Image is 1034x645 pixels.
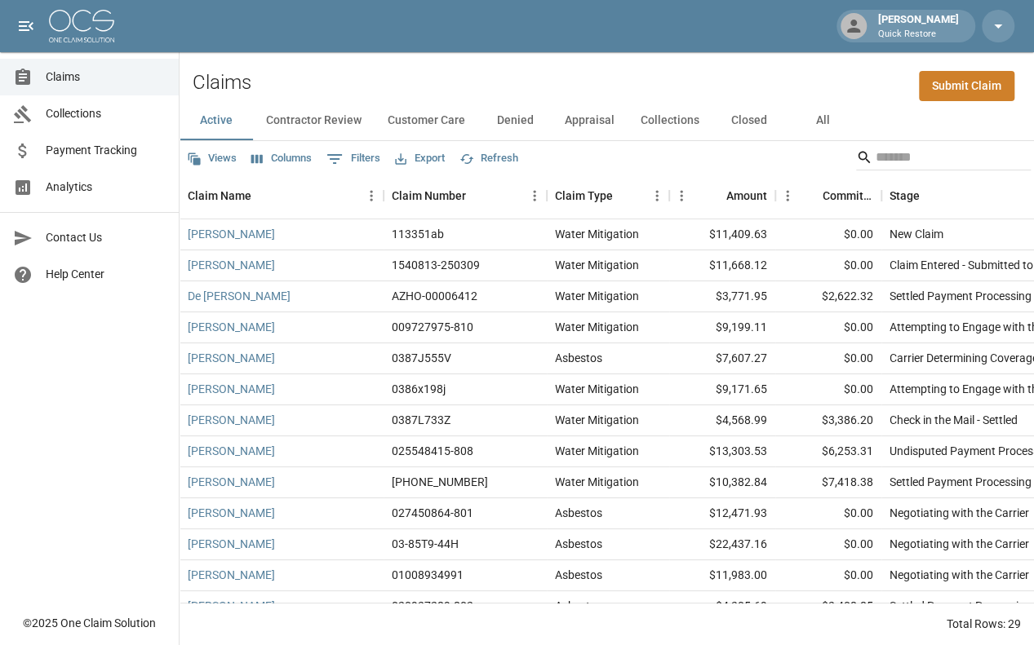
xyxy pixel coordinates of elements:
[466,184,489,207] button: Sort
[775,405,881,436] div: $3,386.20
[552,101,628,140] button: Appraisal
[180,101,1034,140] div: dynamic tabs
[555,226,639,242] div: Water Mitigation
[775,529,881,560] div: $0.00
[555,381,639,397] div: Water Mitigation
[890,474,1032,490] div: Settled Payment Processing
[188,536,275,552] a: [PERSON_NAME]
[555,598,602,614] div: Asbestos
[669,173,775,219] div: Amount
[188,226,275,242] a: [PERSON_NAME]
[669,312,775,343] div: $9,199.11
[890,567,1029,583] div: Negotiating with the Carrier
[669,250,775,281] div: $11,668.12
[555,257,639,273] div: Water Mitigation
[555,443,639,459] div: Water Mitigation
[703,184,726,207] button: Sort
[555,474,639,490] div: Water Mitigation
[669,183,694,208] button: Menu
[322,146,384,172] button: Show filters
[188,350,275,366] a: [PERSON_NAME]
[775,173,881,219] div: Committed Amount
[253,101,375,140] button: Contractor Review
[775,560,881,591] div: $0.00
[669,560,775,591] div: $11,983.00
[555,412,639,428] div: Water Mitigation
[919,71,1014,101] a: Submit Claim
[188,505,275,521] a: [PERSON_NAME]
[775,436,881,467] div: $6,253.31
[392,598,473,614] div: 020937289-802
[775,467,881,498] div: $7,418.38
[669,498,775,529] div: $12,471.93
[46,179,166,196] span: Analytics
[392,173,466,219] div: Claim Number
[856,144,1031,174] div: Search
[522,183,547,208] button: Menu
[775,250,881,281] div: $0.00
[188,257,275,273] a: [PERSON_NAME]
[46,266,166,283] span: Help Center
[183,146,241,171] button: Views
[800,184,823,207] button: Sort
[775,374,881,405] div: $0.00
[555,173,613,219] div: Claim Type
[669,374,775,405] div: $9,171.65
[392,505,473,521] div: 027450864-801
[555,288,639,304] div: Water Mitigation
[392,567,464,583] div: 01008934991
[775,183,800,208] button: Menu
[872,11,965,41] div: [PERSON_NAME]
[188,412,275,428] a: [PERSON_NAME]
[359,183,384,208] button: Menu
[669,467,775,498] div: $10,382.84
[786,101,859,140] button: All
[712,101,786,140] button: Closed
[669,591,775,622] div: $4,305.69
[188,173,251,219] div: Claim Name
[392,536,459,552] div: 03-85T9-44H
[392,257,480,273] div: 1540813-250309
[669,281,775,312] div: $3,771.95
[46,229,166,246] span: Contact Us
[392,226,444,242] div: 113351ab
[775,498,881,529] div: $0.00
[555,536,602,552] div: Asbestos
[188,443,275,459] a: [PERSON_NAME]
[46,105,166,122] span: Collections
[669,436,775,467] div: $13,303.53
[726,173,767,219] div: Amount
[188,288,291,304] a: De [PERSON_NAME]
[247,146,316,171] button: Select columns
[46,68,166,86] span: Claims
[251,184,274,207] button: Sort
[188,474,275,490] a: [PERSON_NAME]
[46,142,166,159] span: Payment Tracking
[392,288,477,304] div: AZHO-00006412
[669,529,775,560] div: $22,437.16
[628,101,712,140] button: Collections
[890,226,943,242] div: New Claim
[920,184,943,207] button: Sort
[384,173,547,219] div: Claim Number
[392,319,473,335] div: 009727975-810
[555,567,602,583] div: Asbestos
[180,101,253,140] button: Active
[392,412,450,428] div: 0387L733Z
[890,505,1029,521] div: Negotiating with the Carrier
[555,505,602,521] div: Asbestos
[188,381,275,397] a: [PERSON_NAME]
[669,343,775,374] div: $7,607.27
[547,173,669,219] div: Claim Type
[375,101,478,140] button: Customer Care
[669,219,775,250] div: $11,409.63
[555,319,639,335] div: Water Mitigation
[188,598,275,614] a: [PERSON_NAME]
[890,288,1032,304] div: Settled Payment Processing
[890,173,920,219] div: Stage
[188,319,275,335] a: [PERSON_NAME]
[392,381,446,397] div: 0386x198j
[188,567,275,583] a: [PERSON_NAME]
[180,173,384,219] div: Claim Name
[392,474,488,490] div: 01-009-044479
